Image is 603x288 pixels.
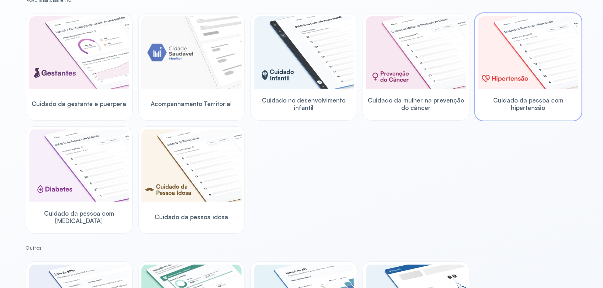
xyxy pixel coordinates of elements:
[478,16,578,89] img: hypertension.png
[155,213,228,221] span: Cuidado da pessoa idosa
[151,100,232,107] span: Acompanhamento Territorial
[141,16,242,89] img: placeholder-module-ilustration.png
[29,129,129,202] img: diabetics.png
[26,245,577,251] small: Outros
[366,96,466,112] span: Cuidado da mulher na prevenção do câncer
[366,16,466,89] img: woman-cancer-prevention-care.png
[29,210,129,225] span: Cuidado da pessoa com [MEDICAL_DATA]
[254,96,354,112] span: Cuidado no desenvolvimento infantil
[32,100,126,107] span: Cuidado da gestante e puérpera
[141,129,242,202] img: elderly.png
[254,16,354,89] img: child-development.png
[478,96,578,112] span: Cuidado da pessoa com hipertensão
[29,16,129,89] img: pregnants.png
